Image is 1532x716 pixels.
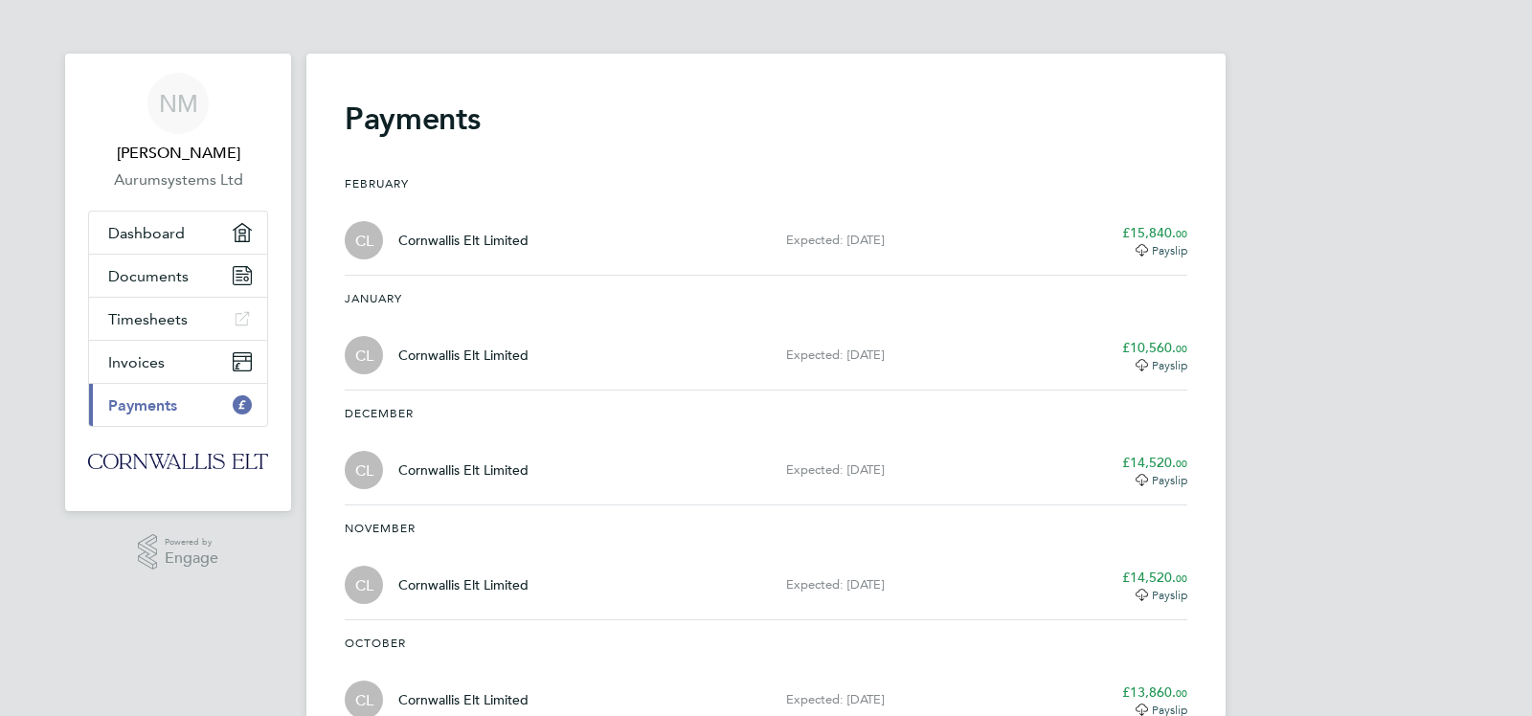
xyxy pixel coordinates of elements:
img: cornwalliselt-logo-retina.png [88,454,268,469]
h3: November [337,505,423,551]
div: Expected: [DATE] [786,692,1045,707]
app-decimal: £10,560. [1122,339,1187,356]
span: Dashboard [108,224,185,242]
a: CLCornwallis Elt LimitedExpected: [DATE]£15,840.00Payslip [329,206,1203,276]
a: NM[PERSON_NAME] [88,73,268,165]
div: Cornwallis Elt Limited [345,566,383,604]
h3: December [337,391,421,436]
span: Payslip [1152,472,1187,487]
span: Documents [108,267,189,285]
h3: February [337,161,417,207]
a: Go to home page [88,446,268,477]
div: Cornwallis Elt Limited [398,231,786,250]
div: Expected: [DATE] [786,462,1045,478]
a: CLCornwallis Elt LimitedExpected: [DATE]£14,520.00Payslip [329,436,1203,505]
a: Payments [89,384,267,426]
app-decimal: £14,520. [1122,454,1187,471]
h3: October [337,620,414,666]
span: CL [355,230,373,251]
nav: Main navigation [65,54,291,511]
a: Documents [89,255,267,297]
a: Dashboard [89,212,267,254]
a: Timesheets [89,298,267,340]
span: CL [355,345,373,366]
div: Expected: [DATE] [786,233,1045,248]
app-decimal: £14,520. [1122,569,1187,586]
span: 00 [1176,571,1187,585]
span: CL [355,574,373,595]
app-decimal: £13,860. [1122,683,1187,701]
div: Cornwallis Elt Limited [398,690,786,709]
span: CL [355,459,373,481]
span: Timesheets [108,310,188,328]
div: Cornwallis Elt Limited [398,346,786,365]
span: NM [159,91,198,116]
span: 00 [1176,456,1187,470]
a: CLCornwallis Elt LimitedExpected: [DATE]£14,520.00Payslip [329,550,1203,620]
span: Engage [165,550,218,567]
span: Nicholas Mason [88,142,268,165]
span: 00 [1176,685,1187,700]
a: Aurumsystems Ltd [88,168,268,191]
div: Cornwallis Elt Limited [345,451,383,489]
a: CLCornwallis Elt LimitedExpected: [DATE]£10,560.00Payslip [329,321,1203,391]
div: Expected: [DATE] [786,577,1045,593]
span: Payslip [1152,587,1187,602]
span: Powered by [165,534,218,550]
div: Cornwallis Elt Limited [398,460,786,480]
a: Powered byEngage [138,534,219,571]
h3: January [337,276,410,322]
div: Cornwallis Elt Limited [345,221,383,259]
span: 00 [1176,226,1187,240]
h2: Payments [345,100,1187,138]
span: Payments [108,396,177,414]
span: Invoices [108,353,165,371]
app-decimal: £15,840. [1122,224,1187,241]
span: CL [355,689,373,710]
span: Payslip [1152,242,1187,257]
a: Invoices [89,341,267,383]
span: Payslip [1152,357,1187,372]
div: Cornwallis Elt Limited [345,336,383,374]
div: Expected: [DATE] [786,347,1045,363]
span: 00 [1176,341,1187,355]
div: Cornwallis Elt Limited [398,575,786,594]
